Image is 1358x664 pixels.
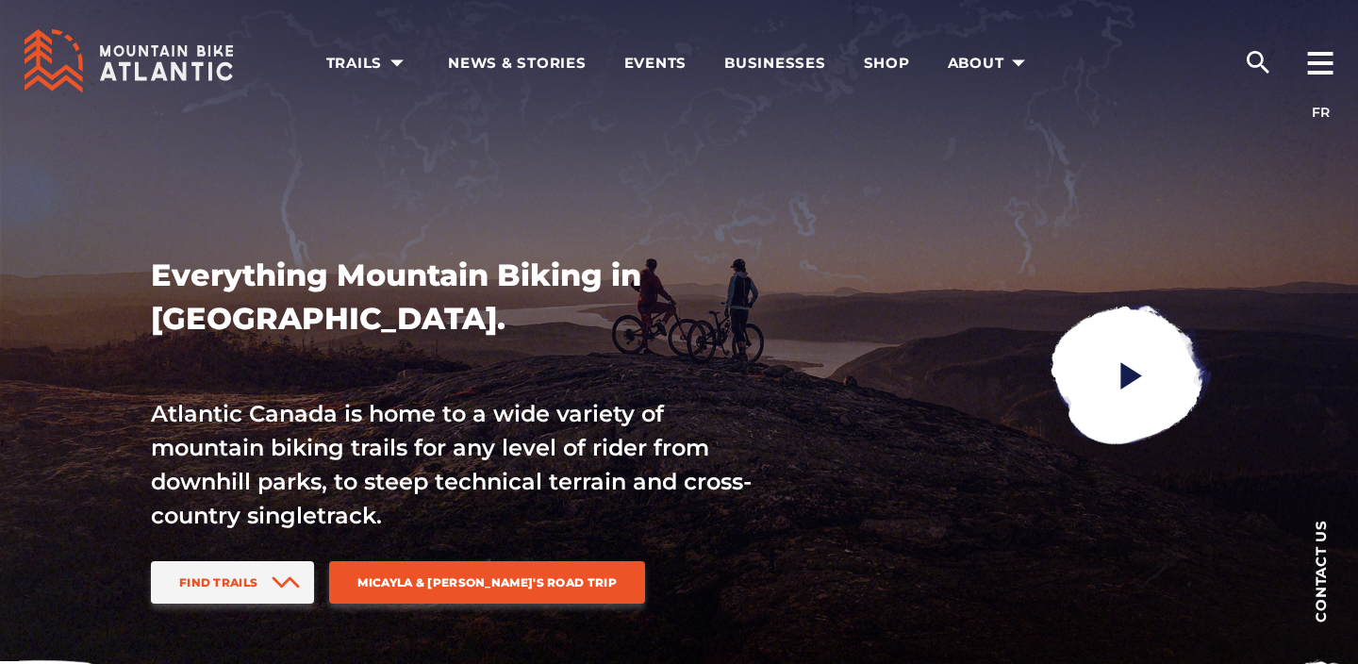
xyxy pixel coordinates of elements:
[1283,490,1358,651] a: Contact us
[448,54,587,73] span: News & Stories
[948,54,1033,73] span: About
[624,54,687,73] span: Events
[1243,47,1273,77] ion-icon: search
[151,397,754,533] p: Atlantic Canada is home to a wide variety of mountain biking trails for any level of rider from d...
[384,50,410,76] ion-icon: arrow dropdown
[151,561,314,604] a: Find Trails
[1115,358,1149,392] ion-icon: play
[1005,50,1032,76] ion-icon: arrow dropdown
[357,575,617,589] span: Micayla & [PERSON_NAME]'s Road Trip
[864,54,910,73] span: Shop
[1312,104,1330,121] a: FR
[326,54,411,73] span: Trails
[329,561,645,604] a: Micayla & [PERSON_NAME]'s Road Trip
[179,575,257,589] span: Find Trails
[724,54,826,73] span: Businesses
[1314,520,1328,622] span: Contact us
[151,254,754,340] h1: Everything Mountain Biking in [GEOGRAPHIC_DATA].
